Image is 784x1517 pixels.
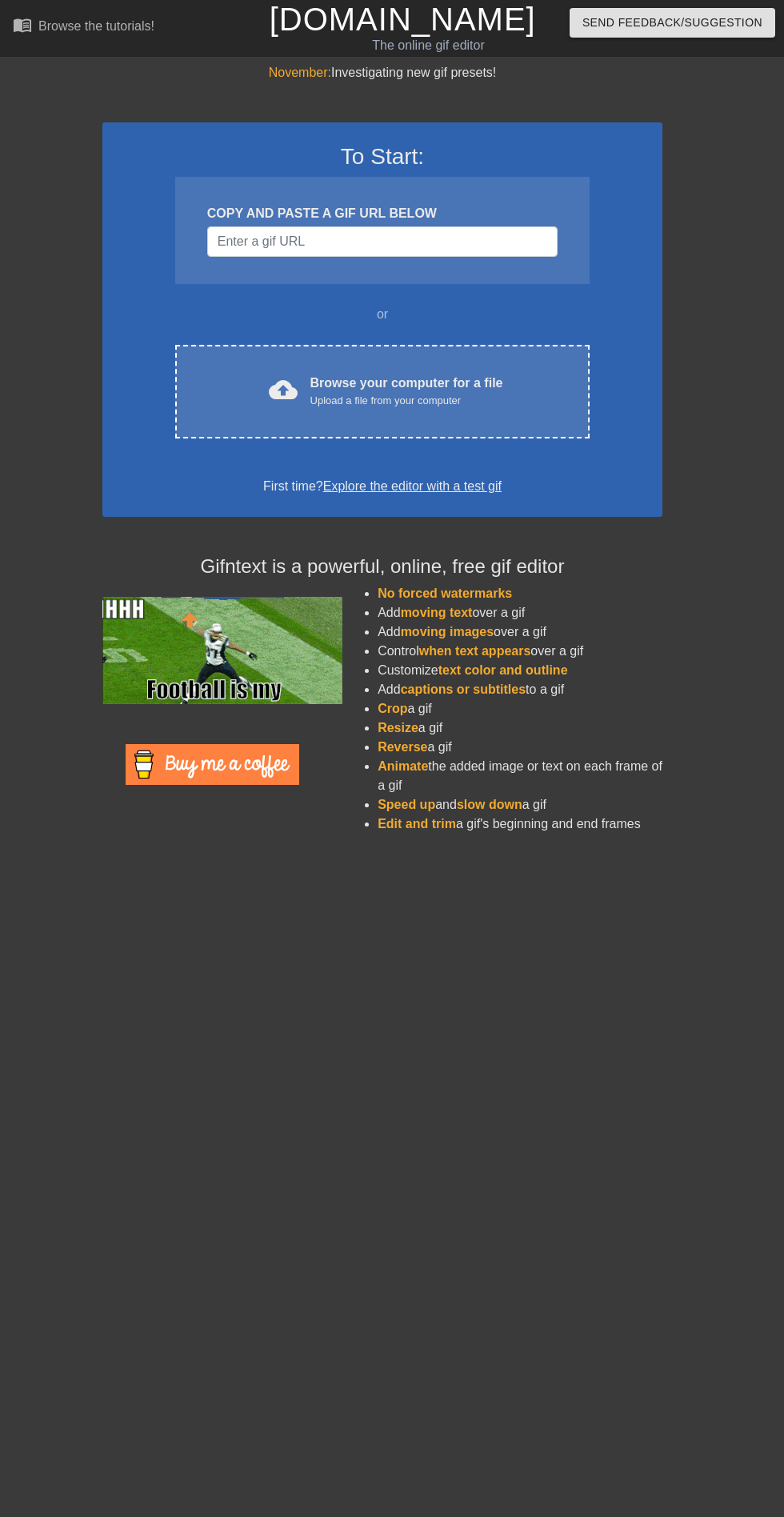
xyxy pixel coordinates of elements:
img: football_small.gif [102,597,342,704]
span: Crop [378,702,407,715]
span: No forced watermarks [378,586,512,600]
div: Investigating new gif presets! [102,63,662,82]
li: Control over a gif [378,642,662,661]
span: text color and outline [438,663,568,677]
span: slow down [457,798,522,811]
span: menu_book [13,15,32,34]
a: Explore the editor with a test gif [323,479,502,493]
span: captions or subtitles [401,682,526,696]
button: Send Feedback/Suggestion [570,8,775,38]
div: or [144,305,621,324]
li: and a gif [378,795,662,815]
span: November: [269,66,331,79]
div: The online gif editor [270,36,588,55]
li: the added image or text on each frame of a gif [378,757,662,795]
span: Edit and trim [378,817,456,831]
span: Animate [378,759,428,773]
span: Resize [378,721,418,734]
a: Browse the tutorials! [13,15,154,40]
li: a gif [378,699,662,718]
li: Add over a gif [378,603,662,622]
span: moving text [401,606,473,619]
span: Speed up [378,798,435,811]
input: Username [207,226,558,257]
li: a gif [378,718,662,738]
div: Browse the tutorials! [38,19,154,33]
li: a gif [378,738,662,757]
li: Add to a gif [378,680,662,699]
span: when text appears [419,644,531,658]
a: [DOMAIN_NAME] [270,2,536,37]
li: a gif's beginning and end frames [378,815,662,834]
h3: To Start: [123,143,642,170]
div: Browse your computer for a file [310,374,503,409]
div: Upload a file from your computer [310,393,503,409]
h4: Gifntext is a powerful, online, free gif editor [102,555,662,578]
li: Add over a gif [378,622,662,642]
span: Reverse [378,740,427,754]
img: Buy Me A Coffee [126,744,299,785]
div: First time? [123,477,642,496]
span: Send Feedback/Suggestion [582,13,762,33]
div: COPY AND PASTE A GIF URL BELOW [207,204,558,223]
span: cloud_upload [269,375,298,404]
li: Customize [378,661,662,680]
span: moving images [401,625,494,638]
